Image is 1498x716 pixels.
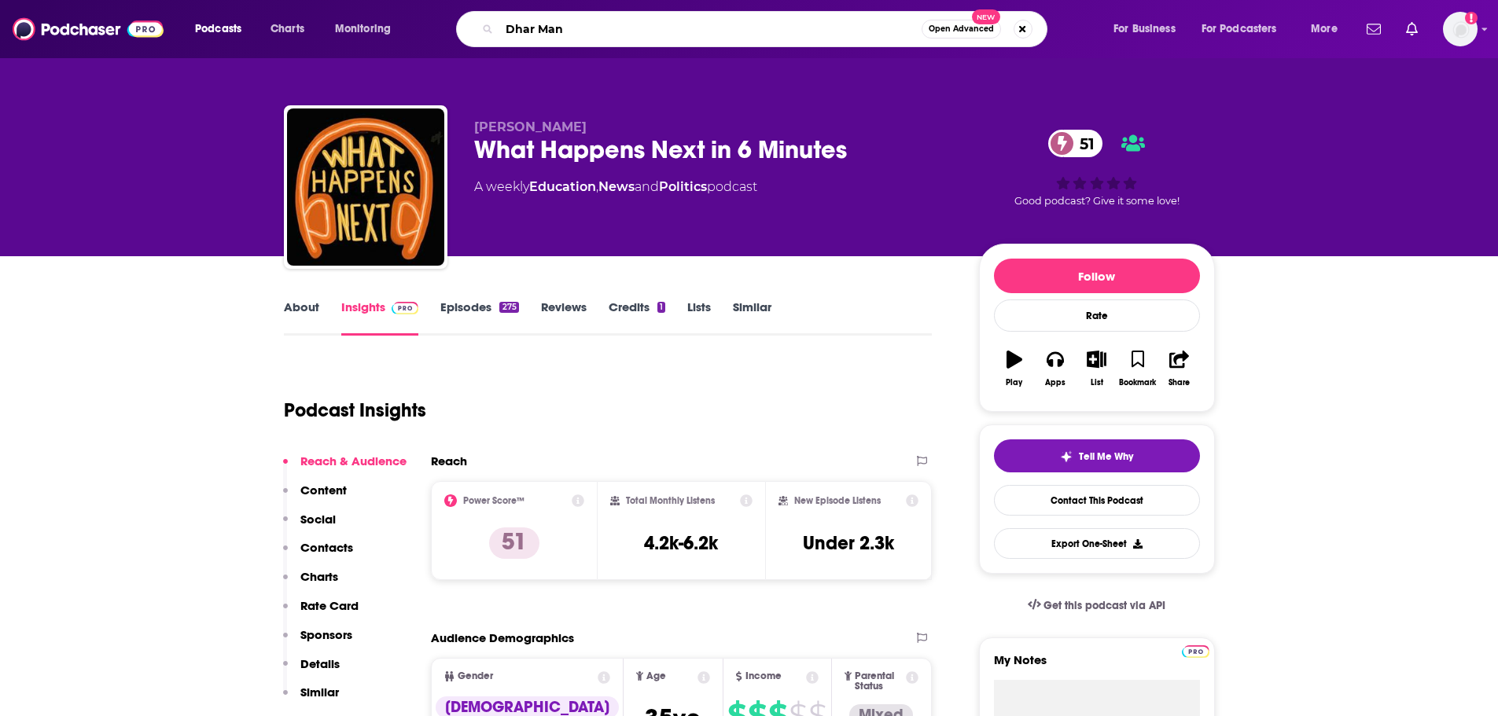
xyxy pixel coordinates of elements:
[474,119,587,134] span: [PERSON_NAME]
[541,299,587,336] a: Reviews
[1191,17,1300,42] button: open menu
[646,671,666,681] span: Age
[1443,12,1478,46] img: User Profile
[1443,12,1478,46] button: Show profile menu
[431,453,467,468] h2: Reach
[1311,18,1338,40] span: More
[1182,643,1209,658] a: Pro website
[1400,16,1424,42] a: Show notifications dropdown
[687,299,711,336] a: Lists
[195,18,241,40] span: Podcasts
[431,630,574,645] h2: Audience Demographics
[499,17,922,42] input: Search podcasts, credits, & more...
[283,540,353,569] button: Contacts
[972,9,1000,24] span: New
[794,495,881,506] h2: New Episode Listens
[657,302,665,313] div: 1
[1119,378,1156,387] div: Bookmark
[644,531,718,555] h3: 4.2k-6.2k
[1076,340,1117,397] button: List
[929,25,994,33] span: Open Advanced
[300,483,347,498] p: Content
[1102,17,1195,42] button: open menu
[994,485,1200,516] a: Contact This Podcast
[283,685,339,714] button: Similar
[283,627,352,656] button: Sponsors
[489,527,539,559] p: 51
[283,453,407,483] button: Reach & Audience
[324,17,411,42] button: open menu
[300,627,352,642] p: Sponsors
[626,495,715,506] h2: Total Monthly Listens
[1064,130,1102,157] span: 51
[284,398,426,422] h1: Podcast Insights
[803,531,894,555] h3: Under 2.3k
[287,108,444,266] img: What Happens Next in 6 Minutes
[1043,599,1165,612] span: Get this podcast via API
[529,179,596,194] a: Education
[283,512,336,541] button: Social
[1048,130,1102,157] a: 51
[271,18,304,40] span: Charts
[283,569,338,598] button: Charts
[635,179,659,194] span: and
[335,18,391,40] span: Monitoring
[1014,195,1180,207] span: Good podcast? Give it some love!
[994,652,1200,680] label: My Notes
[1169,378,1190,387] div: Share
[458,671,493,681] span: Gender
[1035,340,1076,397] button: Apps
[609,299,665,336] a: Credits1
[855,671,904,692] span: Parental Status
[440,299,518,336] a: Episodes275
[1045,378,1066,387] div: Apps
[300,540,353,555] p: Contacts
[283,598,359,627] button: Rate Card
[994,259,1200,293] button: Follow
[283,483,347,512] button: Content
[13,14,164,44] img: Podchaser - Follow, Share and Rate Podcasts
[1443,12,1478,46] span: Logged in as SimonElement
[300,569,338,584] p: Charts
[598,179,635,194] a: News
[1060,450,1073,463] img: tell me why sparkle
[471,11,1062,47] div: Search podcasts, credits, & more...
[392,302,419,314] img: Podchaser Pro
[1300,17,1357,42] button: open menu
[1202,18,1277,40] span: For Podcasters
[300,598,359,613] p: Rate Card
[300,685,339,699] p: Similar
[596,179,598,194] span: ,
[994,439,1200,472] button: tell me why sparkleTell Me Why
[1079,450,1133,463] span: Tell Me Why
[1158,340,1199,397] button: Share
[283,656,340,685] button: Details
[260,17,314,42] a: Charts
[341,299,419,336] a: InsightsPodchaser Pro
[300,656,340,671] p: Details
[994,528,1200,559] button: Export One-Sheet
[659,179,707,194] a: Politics
[1015,586,1179,625] a: Get this podcast via API
[922,20,1001,39] button: Open AdvancedNew
[300,512,336,527] p: Social
[1006,378,1022,387] div: Play
[994,340,1035,397] button: Play
[1182,645,1209,658] img: Podchaser Pro
[994,299,1200,332] div: Rate
[745,671,782,681] span: Income
[1091,378,1103,387] div: List
[733,299,771,336] a: Similar
[1117,340,1158,397] button: Bookmark
[184,17,262,42] button: open menu
[463,495,524,506] h2: Power Score™
[979,119,1215,217] div: 51Good podcast? Give it some love!
[300,453,407,468] p: Reach & Audience
[284,299,319,336] a: About
[1113,18,1176,40] span: For Business
[499,302,518,313] div: 275
[474,178,757,196] div: A weekly podcast
[1465,12,1478,24] svg: Add a profile image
